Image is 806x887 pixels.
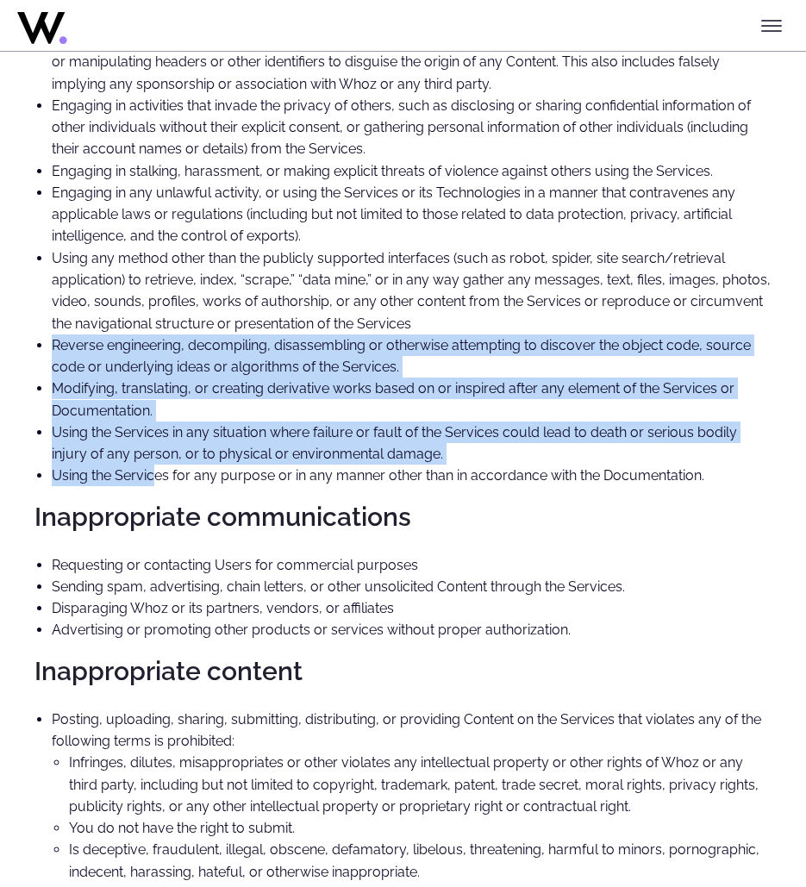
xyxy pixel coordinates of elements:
li: Reverse engineering, decompiling, disassembling or otherwise attempting to discover the object co... [52,334,772,378]
li: Is deceptive, fraudulent, illegal, obscene, defamatory, libelous, threatening, harmful to minors,... [69,839,772,883]
li: Using any method other than the publicly supported interfaces (such as robot, spider, site search... [52,247,772,334]
button: Toggle menu [754,9,789,43]
li: Requesting or contacting Users for commercial purposes [52,554,772,576]
li: Engaging in any form of misrepresentation, including but not limited to spoofing, phishing, imper... [52,29,772,95]
strong: Inappropriate communications [34,502,411,532]
li: Engaging in any unlawful activity, or using the Services or its Technologies in a manner that con... [52,182,772,247]
li: Advertising or promoting other products or services without proper authorization. [52,619,772,640]
li: You do not have the right to submit. [69,817,772,839]
iframe: Chatbot [692,773,782,863]
li: Engaging in stalking, harassment, or making explicit threats of violence against others using the... [52,160,772,182]
strong: Inappropriate content [34,656,303,686]
li: Using the Services for any purpose or in any manner other than in accordance with the Documentation. [52,465,772,486]
li: Disparaging Whoz or its partners, vendors, or affiliates [52,597,772,619]
li: Engaging in activities that invade the privacy of others, such as disclosing or sharing confident... [52,95,772,160]
li: Infringes, dilutes, misappropriates or other violates any intellectual property or other rights o... [69,752,772,817]
li: Modifying, translating, or creating derivative works based on or inspired after any element of th... [52,378,772,422]
li: Sending spam, advertising, chain letters, or other unsolicited Content through the Services. [52,576,772,597]
li: Using the Services in any situation where failure or fault of the Services could lead to death or... [52,422,772,465]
